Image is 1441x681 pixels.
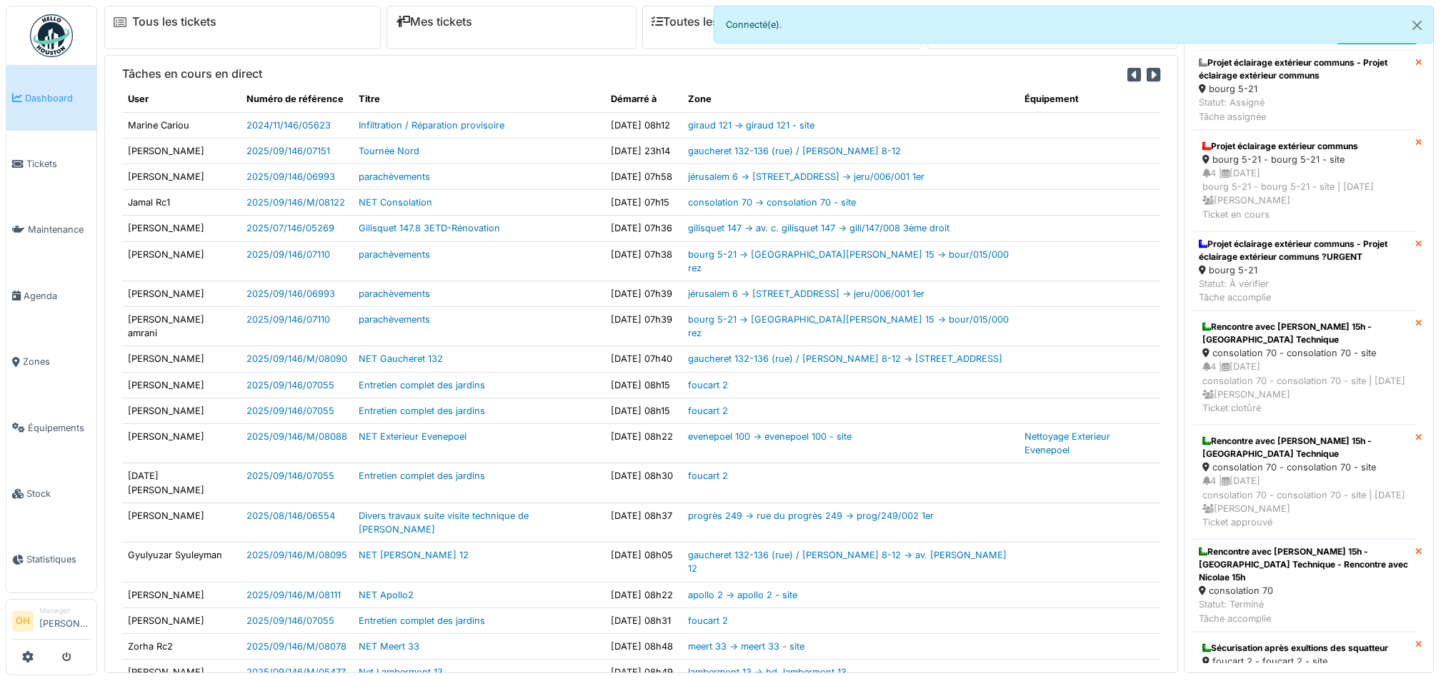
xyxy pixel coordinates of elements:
[688,223,949,233] a: gilisquet 147 -> av. c. gilisquet 147 -> gili/147/008 3ème droit
[605,582,682,607] td: [DATE] 08h22
[1202,642,1406,655] div: Sécurisation après exultions des squatteur
[359,431,467,442] a: NET Exterieur Evenepoel
[688,288,924,299] a: jérusalem 6 -> [STREET_ADDRESS] -> jeru/006/001 1er
[359,641,419,652] a: NET Meert 33
[359,615,485,626] a: Entretien complet des jardins
[688,590,797,600] a: apollo 2 -> apollo 2 - site
[359,288,430,299] a: parachèvements
[246,431,347,442] a: 2025/09/146/M/08088
[12,610,34,632] li: OH
[122,346,241,372] td: [PERSON_NAME]
[246,249,330,260] a: 2025/09/146/07110
[122,281,241,306] td: [PERSON_NAME]
[605,607,682,633] td: [DATE] 08h31
[246,197,345,208] a: 2025/09/146/M/08122
[1202,460,1406,474] div: consolation 70 - consolation 70 - site
[122,190,241,216] td: Jamal Rc1
[605,86,682,112] th: Démarré à
[122,307,241,346] td: [PERSON_NAME] amrani
[605,112,682,138] td: [DATE] 08h12
[1193,311,1415,425] a: Rencontre avec [PERSON_NAME] 15h - [GEOGRAPHIC_DATA] Technique consolation 70 - consolation 70 - ...
[1193,425,1415,539] a: Rencontre avec [PERSON_NAME] 15h - [GEOGRAPHIC_DATA] Technique consolation 70 - consolation 70 - ...
[26,157,91,171] span: Tickets
[605,281,682,306] td: [DATE] 07h39
[122,241,241,281] td: [PERSON_NAME]
[605,543,682,582] td: [DATE] 08h05
[1193,539,1415,632] a: Rencontre avec [PERSON_NAME] 15h - [GEOGRAPHIC_DATA] Technique - Rencontre avec Nicolae 15h conso...
[246,146,330,156] a: 2025/09/146/07151
[1202,321,1406,346] div: Rencontre avec [PERSON_NAME] 15h - [GEOGRAPHIC_DATA] Technique
[359,667,443,677] a: Net Lambermont 13
[122,424,241,463] td: [PERSON_NAME]
[6,131,96,196] a: Tickets
[246,171,335,182] a: 2025/09/146/06993
[1193,50,1415,130] a: Projet éclairage extérieur communs - Projet éclairage extérieur communs bourg 5-21 Statut: Assign...
[605,346,682,372] td: [DATE] 07h40
[1199,263,1410,277] div: bourg 5-21
[605,503,682,542] td: [DATE] 08h37
[652,15,758,29] a: Toutes les tâches
[26,487,91,500] span: Stock
[688,249,1009,273] a: bourg 5-21 -> [GEOGRAPHIC_DATA][PERSON_NAME] 15 -> bour/015/000 rez
[688,197,856,208] a: consolation 70 -> consolation 70 - site
[246,380,334,390] a: 2025/09/146/07055
[1401,6,1433,44] button: Close
[28,421,91,435] span: Équipements
[122,582,241,607] td: [PERSON_NAME]
[1202,435,1406,460] div: Rencontre avec [PERSON_NAME] 15h - [GEOGRAPHIC_DATA] Technique
[605,372,682,398] td: [DATE] 08h15
[122,463,241,503] td: [DATE][PERSON_NAME]
[605,163,682,189] td: [DATE] 07h58
[1199,96,1410,123] div: Statut: Assigné Tâche assignée
[688,314,1009,338] a: bourg 5-21 -> [GEOGRAPHIC_DATA][PERSON_NAME] 15 -> bour/015/000 rez
[688,380,728,390] a: foucart 2
[122,633,241,659] td: Zorha Rc2
[359,380,485,390] a: Entretien complet des jardins
[246,550,347,560] a: 2025/09/146/M/08095
[1202,140,1406,153] div: Projet éclairage extérieur communs
[688,120,814,131] a: giraud 121 -> giraud 121 - site
[122,372,241,398] td: [PERSON_NAME]
[359,223,500,233] a: Gilisquet 147.8 3ETD-Rénovation
[359,353,443,364] a: NET Gaucheret 132
[353,86,605,112] th: Titre
[1199,545,1410,584] div: Rencontre avec [PERSON_NAME] 15h - [GEOGRAPHIC_DATA] Technique - Rencontre avec Nicolae 15h
[1199,56,1410,82] div: Projet éclairage extérieur communs - Projet éclairage extérieur communs
[39,605,91,616] div: Manager
[359,120,504,131] a: Infiltration / Réparation provisoire
[1202,474,1406,529] div: 4 | [DATE] consolation 70 - consolation 70 - site | [DATE] [PERSON_NAME] Ticket approuvé
[30,14,73,57] img: Badge_color-CXgf-gQk.svg
[1193,130,1415,231] a: Projet éclairage extérieur communs bourg 5-21 - bourg 5-21 - site 4 |[DATE]bourg 5-21 - bourg 5-2...
[359,550,469,560] a: NET [PERSON_NAME] 12
[688,470,728,481] a: foucart 2
[688,353,1002,364] a: gaucheret 132-136 (rue) / [PERSON_NAME] 8-12 -> [STREET_ADDRESS]
[1202,655,1406,668] div: foucart 2 - foucart 2 - site
[246,405,334,416] a: 2025/09/146/07055
[688,641,804,652] a: meert 33 -> meert 33 - site
[359,146,419,156] a: Tournée Nord
[605,424,682,463] td: [DATE] 08h22
[246,590,341,600] a: 2025/09/146/M/08111
[1202,360,1406,415] div: 4 | [DATE] consolation 70 - consolation 70 - site | [DATE] [PERSON_NAME] Ticket clotûré
[688,171,924,182] a: jérusalem 6 -> [STREET_ADDRESS] -> jeru/006/001 1er
[605,633,682,659] td: [DATE] 08h48
[359,197,432,208] a: NET Consolation
[128,94,149,104] span: translation missing: fr.shared.user
[241,86,353,112] th: Numéro de référence
[6,197,96,263] a: Maintenance
[12,605,91,640] a: OH Manager[PERSON_NAME]
[246,120,331,131] a: 2024/11/146/05623
[1193,231,1415,311] a: Projet éclairage extérieur communs - Projet éclairage extérieur communs ?URGENT bourg 5-21 Statut...
[605,241,682,281] td: [DATE] 07h38
[122,503,241,542] td: [PERSON_NAME]
[122,607,241,633] td: [PERSON_NAME]
[359,249,430,260] a: parachèvements
[246,667,346,677] a: 2025/09/146/M/05477
[28,223,91,236] span: Maintenance
[359,510,529,535] a: Divers travaux suite visite technique de [PERSON_NAME]
[605,398,682,423] td: [DATE] 08h15
[688,146,901,156] a: gaucheret 132-136 (rue) / [PERSON_NAME] 8-12
[246,353,347,364] a: 2025/09/146/M/08090
[122,163,241,189] td: [PERSON_NAME]
[396,15,472,29] a: Mes tickets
